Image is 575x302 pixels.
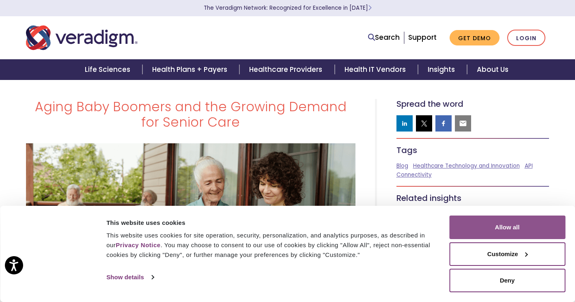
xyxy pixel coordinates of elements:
span: Learn More [368,4,372,12]
a: Show details [106,271,153,283]
a: API Connectivity [396,162,533,179]
h1: Aging Baby Boomers and the Growing Demand for Senior Care [26,99,355,130]
a: Login [507,30,545,46]
a: Healthcare Providers [239,59,334,80]
a: Health IT Vendors [335,59,418,80]
img: twitter sharing button [420,119,428,127]
iframe: Drift Chat Widget [419,244,565,292]
div: This website uses cookies for site operation, security, personalization, and analytics purposes, ... [106,231,440,260]
h5: Spread the word [396,99,549,109]
div: This website uses cookies [106,218,440,228]
h5: Tags [396,145,549,155]
a: Search [368,32,400,43]
a: Support [408,32,437,42]
img: facebook sharing button [439,119,448,127]
button: Allow all [449,216,565,239]
a: Life Sciences [75,59,142,80]
a: Insights [418,59,467,80]
h5: Related insights [396,193,549,203]
a: Privacy Notice [116,242,160,248]
button: Customize [449,242,565,266]
a: Health Plans + Payers [142,59,239,80]
img: email sharing button [459,119,467,127]
a: Healthcare Technology and Innovation [413,162,520,170]
img: linkedin sharing button [401,119,409,127]
img: Veradigm logo [26,24,138,51]
a: Get Demo [450,30,500,46]
a: Blog [396,162,408,170]
a: The Veradigm Network: Recognized for Excellence in [DATE]Learn More [204,4,372,12]
a: About Us [467,59,518,80]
